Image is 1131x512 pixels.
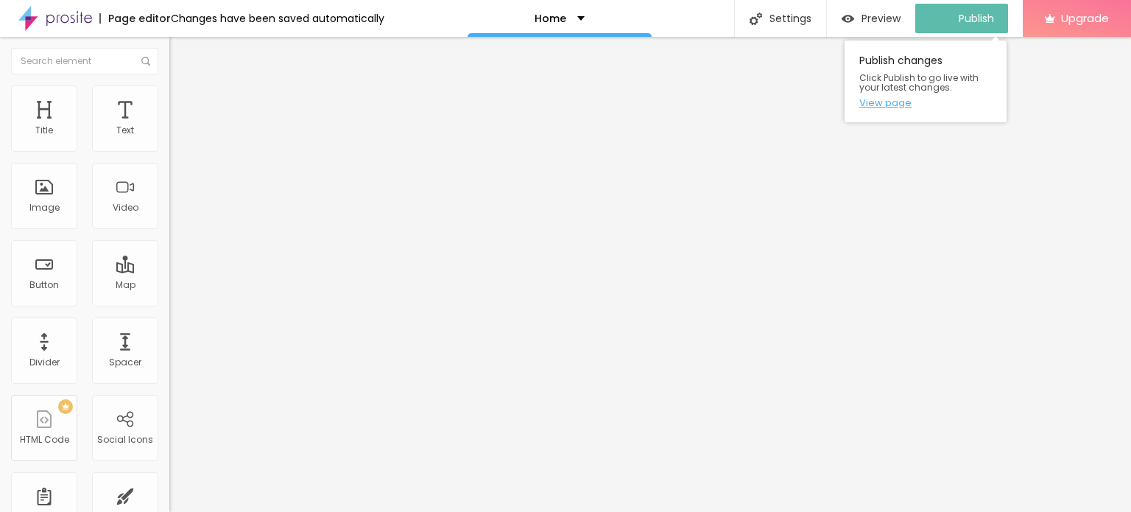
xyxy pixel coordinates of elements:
[171,13,384,24] div: Changes have been saved automatically
[109,357,141,368] div: Spacer
[116,280,135,290] div: Map
[97,435,153,445] div: Social Icons
[141,57,150,66] img: Icone
[535,13,566,24] p: Home
[1061,12,1109,24] span: Upgrade
[99,13,171,24] div: Page editor
[116,125,134,136] div: Text
[862,13,901,24] span: Preview
[859,98,992,108] a: View page
[827,4,915,33] button: Preview
[915,4,1008,33] button: Publish
[169,37,1131,512] iframe: Editor
[29,280,59,290] div: Button
[35,125,53,136] div: Title
[859,73,992,92] span: Click Publish to go live with your latest changes.
[29,357,60,368] div: Divider
[11,48,158,74] input: Search element
[20,435,69,445] div: HTML Code
[29,203,60,213] div: Image
[750,13,762,25] img: Icone
[959,13,994,24] span: Publish
[845,41,1007,122] div: Publish changes
[113,203,138,213] div: Video
[842,13,854,25] img: view-1.svg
